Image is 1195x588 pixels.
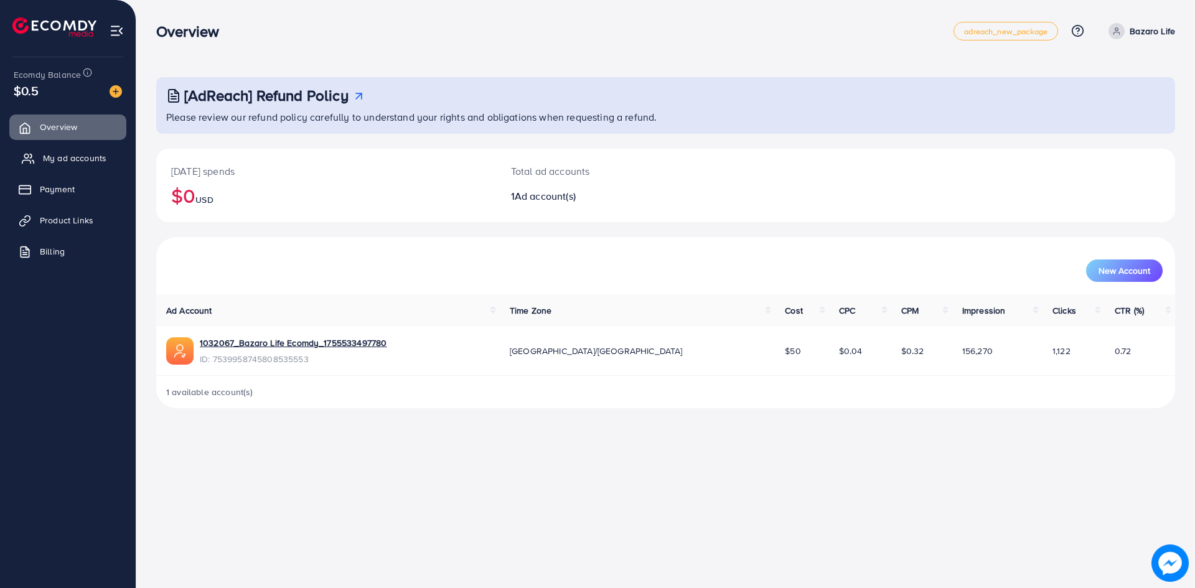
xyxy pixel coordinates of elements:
span: CTR (%) [1115,304,1144,317]
span: Cost [785,304,803,317]
span: Ad account(s) [515,189,576,203]
a: 1032067_Bazaro Life Ecomdy_1755533497780 [200,337,387,349]
img: logo [12,17,96,37]
span: adreach_new_package [964,27,1047,35]
span: $0.5 [14,82,39,100]
span: Impression [962,304,1006,317]
img: menu [110,24,124,38]
span: 1,122 [1052,345,1071,357]
a: Billing [9,239,126,264]
a: adreach_new_package [954,22,1058,40]
span: 1 available account(s) [166,386,253,398]
span: My ad accounts [43,152,106,164]
span: 0.72 [1115,345,1132,357]
img: image [110,85,122,98]
span: $0.32 [901,345,924,357]
span: CPM [901,304,919,317]
h2: $0 [171,184,481,207]
span: CPC [839,304,855,317]
span: Overview [40,121,77,133]
a: Payment [9,177,126,202]
h2: 1 [511,190,736,202]
button: New Account [1086,259,1163,282]
span: USD [195,194,213,206]
span: 156,270 [962,345,993,357]
span: Clicks [1052,304,1076,317]
a: Product Links [9,208,126,233]
span: $0.04 [839,345,863,357]
span: [GEOGRAPHIC_DATA]/[GEOGRAPHIC_DATA] [510,345,683,357]
span: New Account [1099,266,1150,275]
img: ic-ads-acc.e4c84228.svg [166,337,194,365]
span: Ecomdy Balance [14,68,81,81]
span: $50 [785,345,800,357]
a: Bazaro Life [1104,23,1175,39]
span: Billing [40,245,65,258]
span: ID: 7539958745808535553 [200,353,387,365]
h3: [AdReach] Refund Policy [184,86,349,105]
span: Payment [40,183,75,195]
a: Overview [9,114,126,139]
p: Bazaro Life [1130,24,1175,39]
img: image [1151,544,1189,582]
p: Please review our refund policy carefully to understand your rights and obligations when requesti... [166,110,1168,124]
h3: Overview [156,22,229,40]
span: Ad Account [166,304,212,317]
a: My ad accounts [9,146,126,170]
span: Product Links [40,214,93,226]
p: [DATE] spends [171,164,481,179]
p: Total ad accounts [511,164,736,179]
span: Time Zone [510,304,551,317]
